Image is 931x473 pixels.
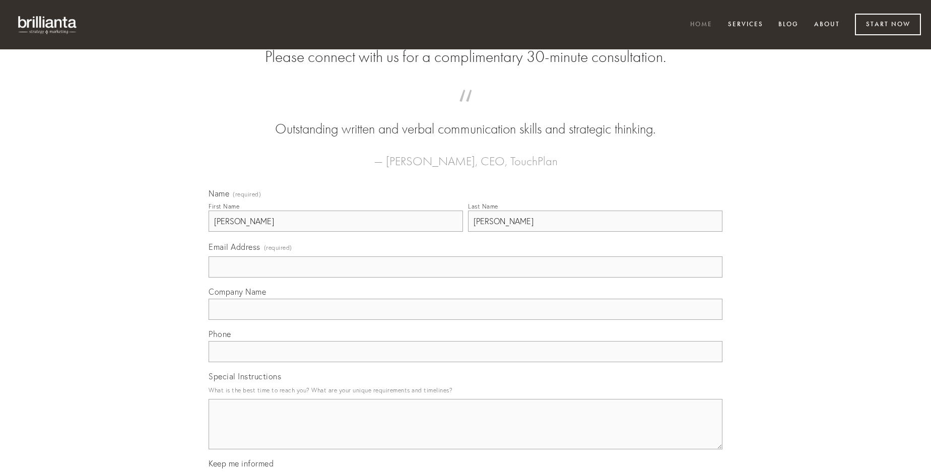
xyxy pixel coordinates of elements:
[264,241,292,254] span: (required)
[855,14,921,35] a: Start Now
[233,191,261,197] span: (required)
[684,17,719,33] a: Home
[209,188,229,198] span: Name
[225,139,706,171] figcaption: — [PERSON_NAME], CEO, TouchPlan
[209,329,231,339] span: Phone
[808,17,846,33] a: About
[10,10,86,39] img: brillianta - research, strategy, marketing
[209,242,260,252] span: Email Address
[721,17,770,33] a: Services
[209,287,266,297] span: Company Name
[209,383,722,397] p: What is the best time to reach you? What are your unique requirements and timelines?
[772,17,805,33] a: Blog
[209,458,274,468] span: Keep me informed
[225,100,706,119] span: “
[209,371,281,381] span: Special Instructions
[225,100,706,139] blockquote: Outstanding written and verbal communication skills and strategic thinking.
[209,47,722,66] h2: Please connect with us for a complimentary 30-minute consultation.
[468,202,498,210] div: Last Name
[209,202,239,210] div: First Name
